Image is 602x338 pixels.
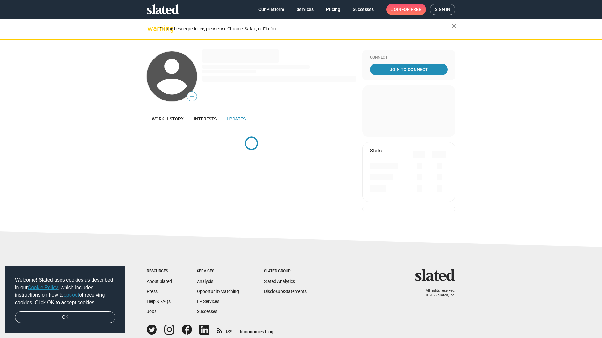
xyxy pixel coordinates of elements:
a: Analysis [197,279,213,284]
a: Cookie Policy [28,285,58,290]
a: Help & FAQs [147,299,171,304]
a: Join To Connect [370,64,448,75]
div: Connect [370,55,448,60]
span: — [187,93,197,101]
a: opt-out [64,292,79,298]
div: cookieconsent [5,266,125,333]
span: Sign in [435,4,450,15]
a: Press [147,289,158,294]
a: Slated Analytics [264,279,295,284]
span: Services [297,4,314,15]
span: Updates [227,116,246,121]
a: dismiss cookie message [15,311,115,323]
div: Slated Group [264,269,307,274]
a: Sign in [430,4,455,15]
div: Services [197,269,239,274]
a: Interests [189,111,222,126]
a: EP Services [197,299,219,304]
a: RSS [217,325,232,335]
span: Work history [152,116,184,121]
span: Our Platform [258,4,284,15]
span: Join To Connect [371,64,446,75]
span: Interests [194,116,217,121]
a: Jobs [147,309,156,314]
a: Work history [147,111,189,126]
span: Join [391,4,421,15]
mat-card-title: Stats [370,147,382,154]
span: Pricing [326,4,340,15]
a: DisclosureStatements [264,289,307,294]
div: For the best experience, please use Chrome, Safari, or Firefox. [159,25,451,33]
div: Resources [147,269,172,274]
a: Our Platform [253,4,289,15]
span: Successes [353,4,374,15]
a: Services [292,4,319,15]
span: Welcome! Slated uses cookies as described in our , which includes instructions on how to of recei... [15,276,115,306]
a: Pricing [321,4,345,15]
a: About Slated [147,279,172,284]
span: film [240,329,247,334]
span: for free [401,4,421,15]
p: All rights reserved. © 2025 Slated, Inc. [419,289,455,298]
mat-icon: warning [147,25,155,32]
a: filmonomics blog [240,324,273,335]
a: Updates [222,111,251,126]
a: Successes [197,309,217,314]
a: Successes [348,4,379,15]
a: OpportunityMatching [197,289,239,294]
a: Joinfor free [386,4,426,15]
mat-icon: close [450,22,458,30]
